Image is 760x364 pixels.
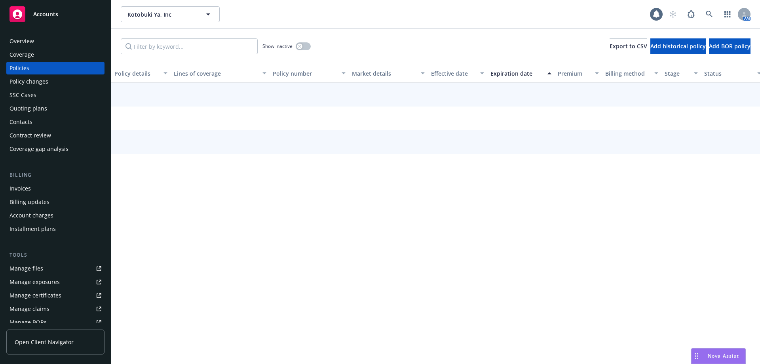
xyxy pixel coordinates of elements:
[349,64,428,83] button: Market details
[650,42,706,50] span: Add historical policy
[605,69,650,78] div: Billing method
[708,353,739,359] span: Nova Assist
[709,38,750,54] button: Add BOR policy
[9,262,43,275] div: Manage files
[692,349,701,364] div: Drag to move
[15,338,74,346] span: Open Client Navigator
[665,69,689,78] div: Stage
[174,69,258,78] div: Lines of coverage
[6,102,104,115] a: Quoting plans
[273,69,337,78] div: Policy number
[9,35,34,48] div: Overview
[9,102,47,115] div: Quoting plans
[9,209,53,222] div: Account charges
[431,69,475,78] div: Effective date
[6,3,104,25] a: Accounts
[6,251,104,259] div: Tools
[720,6,735,22] a: Switch app
[33,11,58,17] span: Accounts
[704,69,752,78] div: Status
[9,116,32,128] div: Contacts
[555,64,602,83] button: Premium
[6,316,104,329] a: Manage BORs
[665,6,681,22] a: Start snowing
[6,182,104,195] a: Invoices
[709,42,750,50] span: Add BOR policy
[487,64,555,83] button: Expiration date
[6,62,104,74] a: Policies
[9,75,48,88] div: Policy changes
[121,38,258,54] input: Filter by keyword...
[9,316,47,329] div: Manage BORs
[262,43,293,50] span: Show inactive
[9,196,49,208] div: Billing updates
[6,75,104,88] a: Policy changes
[111,64,171,83] button: Policy details
[6,129,104,142] a: Contract review
[428,64,487,83] button: Effective date
[9,129,51,142] div: Contract review
[9,62,29,74] div: Policies
[121,6,220,22] button: Kotobuki Ya, Inc
[127,10,196,19] span: Kotobuki Ya, Inc
[352,69,416,78] div: Market details
[6,289,104,302] a: Manage certificates
[9,303,49,315] div: Manage claims
[683,6,699,22] a: Report a Bug
[6,171,104,179] div: Billing
[9,89,36,101] div: SSC Cases
[610,38,647,54] button: Export to CSV
[661,64,701,83] button: Stage
[691,348,746,364] button: Nova Assist
[6,209,104,222] a: Account charges
[9,223,56,235] div: Installment plans
[602,64,661,83] button: Billing method
[490,69,543,78] div: Expiration date
[6,196,104,208] a: Billing updates
[114,69,159,78] div: Policy details
[6,116,104,128] a: Contacts
[610,42,647,50] span: Export to CSV
[650,38,706,54] button: Add historical policy
[558,69,590,78] div: Premium
[9,276,60,288] div: Manage exposures
[6,276,104,288] a: Manage exposures
[171,64,270,83] button: Lines of coverage
[6,89,104,101] a: SSC Cases
[6,48,104,61] a: Coverage
[6,143,104,155] a: Coverage gap analysis
[9,289,61,302] div: Manage certificates
[6,303,104,315] a: Manage claims
[701,6,717,22] a: Search
[9,48,34,61] div: Coverage
[6,262,104,275] a: Manage files
[6,223,104,235] a: Installment plans
[9,143,68,155] div: Coverage gap analysis
[6,35,104,48] a: Overview
[9,182,31,195] div: Invoices
[270,64,349,83] button: Policy number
